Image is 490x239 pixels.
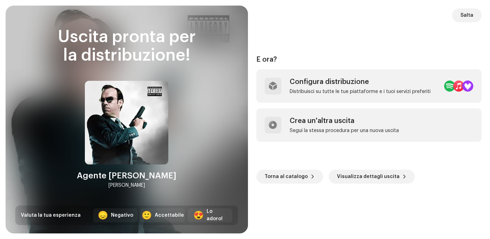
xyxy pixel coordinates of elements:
span: Valuta la tua esperienza [21,213,81,218]
div: E ora? [256,55,482,64]
div: Segui la stessa procedura per una nuova uscita [290,128,399,133]
img: cbc56c4b-46a9-4f04-9781-775bf745ccd0 [85,81,168,164]
div: 😍 [193,211,204,219]
re-a-post-create-item: Configura distribuzione [256,69,482,103]
div: 🙂 [142,211,152,219]
div: Configura distribuzione [290,78,431,86]
button: Visualizza dettagli uscita [329,170,415,184]
div: Distribuisci su tutte le tue piattaforme e i tuoi servizi preferiti [290,89,431,94]
div: Agente [PERSON_NAME] [77,170,176,181]
div: [PERSON_NAME] [109,181,145,190]
div: Uscita pronta per la distribuzione! [15,28,238,65]
span: Torna al catalogo [265,170,308,184]
div: Negativo [111,212,133,219]
span: Salta [460,8,473,22]
span: Visualizza dettagli uscita [337,170,400,184]
div: Lo adoro! [207,208,227,223]
div: Crea un'altra uscita [290,117,399,125]
div: Accettabile [155,212,184,219]
button: Torna al catalogo [256,170,323,184]
button: Salta [452,8,482,22]
re-a-post-create-item: Crea un'altra uscita [256,108,482,142]
div: 😞 [98,211,108,219]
